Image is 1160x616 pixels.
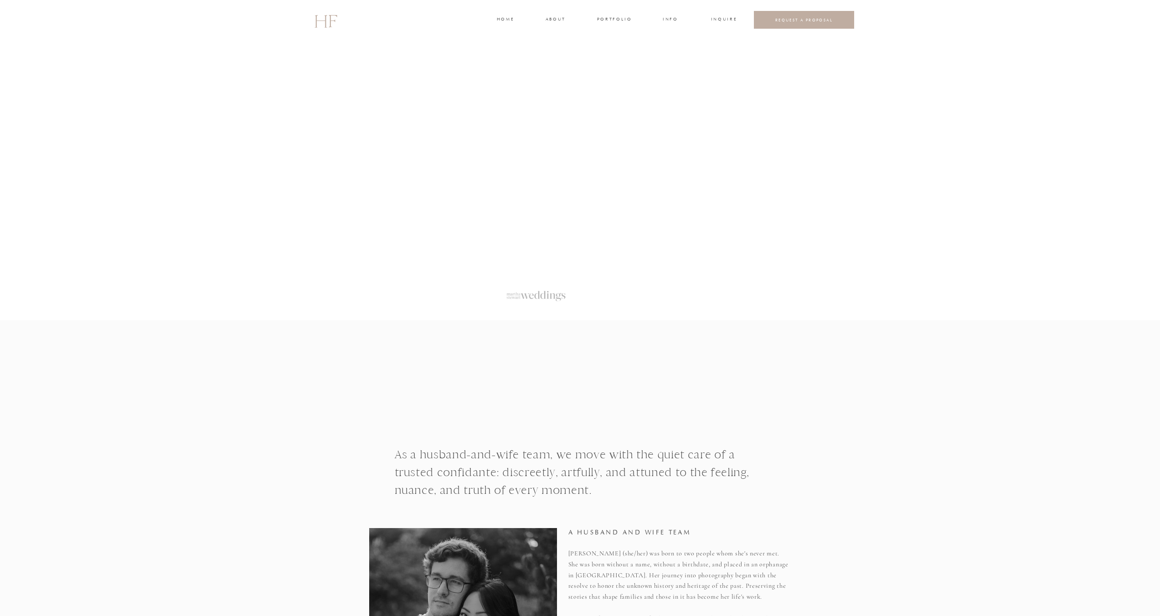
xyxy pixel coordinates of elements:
[662,16,679,24] a: INFO
[546,16,565,24] a: about
[314,7,337,33] a: HF
[761,17,847,22] a: REQUEST A PROPOSAL
[497,16,514,24] a: home
[568,528,768,544] h1: A HUSBAND AND WIFE TEAM
[711,16,736,24] a: INQUIRE
[395,446,766,515] h1: As a husband-and-wife team, we move with the quiet care of a trusted confidante: discreetly, artf...
[597,16,631,24] a: portfolio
